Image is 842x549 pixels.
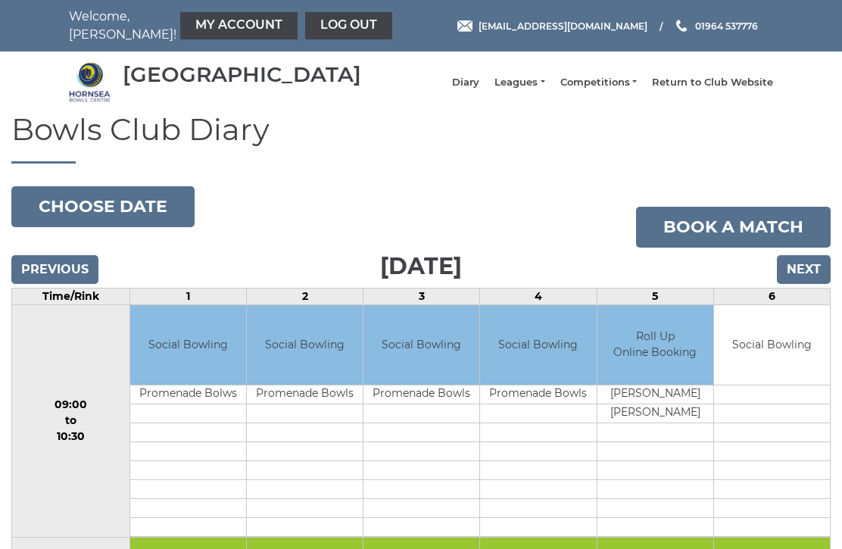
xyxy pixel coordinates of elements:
td: [PERSON_NAME] [597,385,713,404]
td: Promenade Bowls [480,385,596,404]
a: Diary [452,76,479,89]
td: 6 [713,289,830,305]
td: Social Bowling [247,305,363,385]
a: Phone us 01964 537776 [674,19,758,33]
td: 4 [480,289,597,305]
td: 5 [597,289,713,305]
td: 09:00 to 10:30 [12,305,130,538]
td: Time/Rink [12,289,130,305]
nav: Welcome, [PERSON_NAME]! [69,8,349,44]
a: Competitions [560,76,637,89]
span: [EMAIL_ADDRESS][DOMAIN_NAME] [479,20,647,31]
td: Roll Up Online Booking [597,305,713,385]
div: [GEOGRAPHIC_DATA] [123,63,361,86]
input: Previous [11,255,98,284]
span: 01964 537776 [695,20,758,31]
img: Phone us [676,20,687,32]
a: My Account [180,12,298,39]
button: Choose date [11,186,195,227]
td: Social Bowling [130,305,246,385]
td: Social Bowling [714,305,830,385]
a: Log out [305,12,392,39]
img: Email [457,20,472,32]
td: 1 [129,289,246,305]
td: [PERSON_NAME] [597,404,713,423]
td: Social Bowling [480,305,596,385]
td: Promenade Bolws [130,385,246,404]
a: Book a match [636,207,831,248]
a: Leagues [494,76,544,89]
input: Next [777,255,831,284]
a: Email [EMAIL_ADDRESS][DOMAIN_NAME] [457,19,647,33]
td: 3 [363,289,480,305]
td: Promenade Bowls [363,385,479,404]
td: 2 [246,289,363,305]
td: Social Bowling [363,305,479,385]
td: Promenade Bowls [247,385,363,404]
a: Return to Club Website [652,76,773,89]
img: Hornsea Bowls Centre [69,61,111,103]
h1: Bowls Club Diary [11,113,831,164]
